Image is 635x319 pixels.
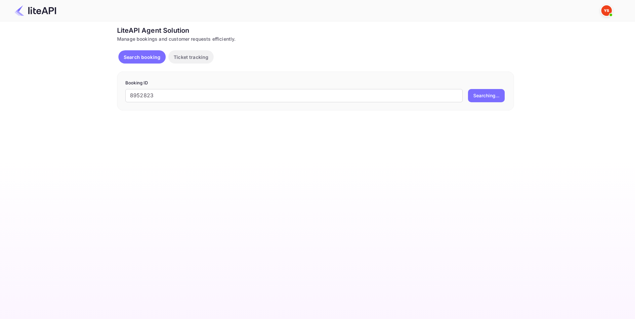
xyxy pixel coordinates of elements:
input: Enter Booking ID (e.g., 63782194) [125,89,463,102]
img: LiteAPI Logo [15,5,56,16]
img: Yandex Support [601,5,612,16]
div: LiteAPI Agent Solution [117,25,514,35]
div: Manage bookings and customer requests efficiently. [117,35,514,42]
p: Ticket tracking [174,54,208,61]
p: Booking ID [125,80,506,86]
button: Searching... [468,89,505,102]
p: Search booking [124,54,160,61]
